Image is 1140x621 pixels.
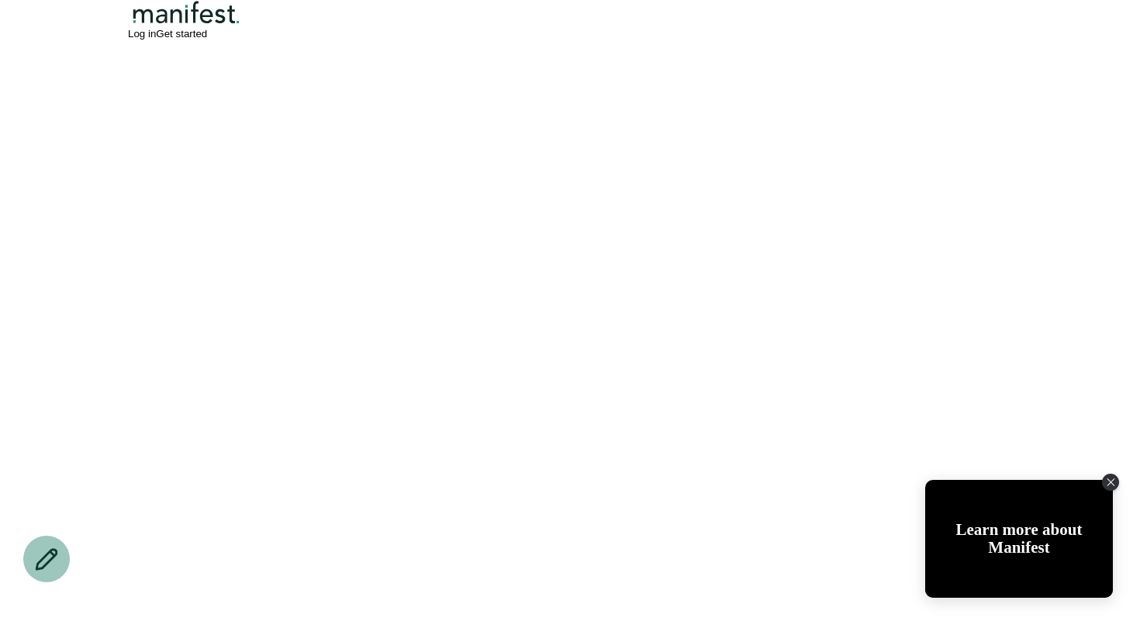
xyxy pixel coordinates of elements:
button: Log in [128,28,156,40]
div: Open Tolstoy [925,480,1113,598]
div: Open Tolstoy widget [925,480,1113,598]
div: Learn more about Manifest [925,521,1113,557]
div: Close Tolstoy widget [1102,474,1119,491]
button: Get started [156,28,207,40]
div: Tolstoy bubble widget [925,480,1113,598]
